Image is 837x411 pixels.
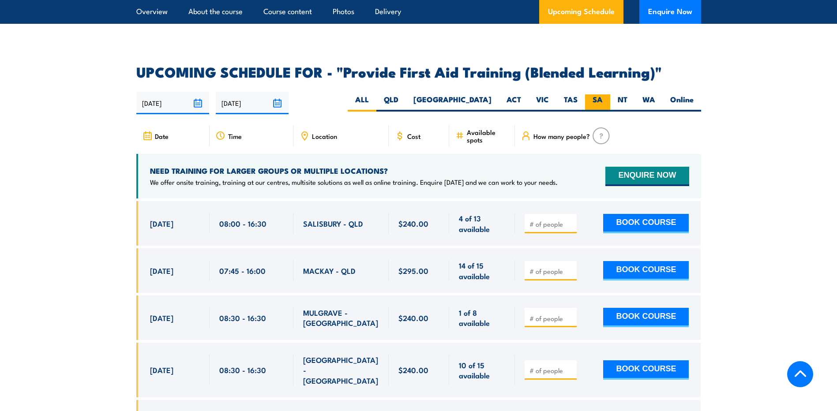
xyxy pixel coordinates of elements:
[150,166,558,176] h4: NEED TRAINING FOR LARGER GROUPS OR MULTIPLE LOCATIONS?
[529,94,556,112] label: VIC
[398,265,428,276] span: $295.00
[228,132,242,140] span: Time
[603,261,689,280] button: BOOK COURSE
[663,94,701,112] label: Online
[529,220,574,228] input: # of people
[348,94,376,112] label: ALL
[603,308,689,327] button: BOOK COURSE
[610,94,635,112] label: NT
[219,313,266,323] span: 08:30 - 16:30
[398,313,428,323] span: $240.00
[376,94,406,112] label: QLD
[499,94,529,112] label: ACT
[219,265,266,276] span: 07:45 - 16:00
[303,355,379,385] span: [GEOGRAPHIC_DATA] - [GEOGRAPHIC_DATA]
[605,167,689,186] button: ENQUIRE NOW
[406,94,499,112] label: [GEOGRAPHIC_DATA]
[533,132,590,140] span: How many people?
[407,132,420,140] span: Cost
[459,360,505,381] span: 10 of 15 available
[312,132,337,140] span: Location
[303,265,356,276] span: MACKAY - QLD
[459,213,505,234] span: 4 of 13 available
[150,365,173,375] span: [DATE]
[150,178,558,187] p: We offer onsite training, training at our centres, multisite solutions as well as online training...
[529,314,574,323] input: # of people
[155,132,169,140] span: Date
[585,94,610,112] label: SA
[603,214,689,233] button: BOOK COURSE
[603,360,689,380] button: BOOK COURSE
[303,307,379,328] span: MULGRAVE - [GEOGRAPHIC_DATA]
[150,313,173,323] span: [DATE]
[635,94,663,112] label: WA
[219,365,266,375] span: 08:30 - 16:30
[136,92,209,114] input: From date
[459,307,505,328] span: 1 of 8 available
[529,366,574,375] input: # of people
[303,218,363,228] span: SALISBURY - QLD
[150,218,173,228] span: [DATE]
[556,94,585,112] label: TAS
[398,218,428,228] span: $240.00
[398,365,428,375] span: $240.00
[150,265,173,276] span: [DATE]
[219,218,266,228] span: 08:00 - 16:30
[136,65,701,78] h2: UPCOMING SCHEDULE FOR - "Provide First Aid Training (Blended Learning)"
[459,260,505,281] span: 14 of 15 available
[467,128,509,143] span: Available spots
[529,267,574,276] input: # of people
[216,92,289,114] input: To date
